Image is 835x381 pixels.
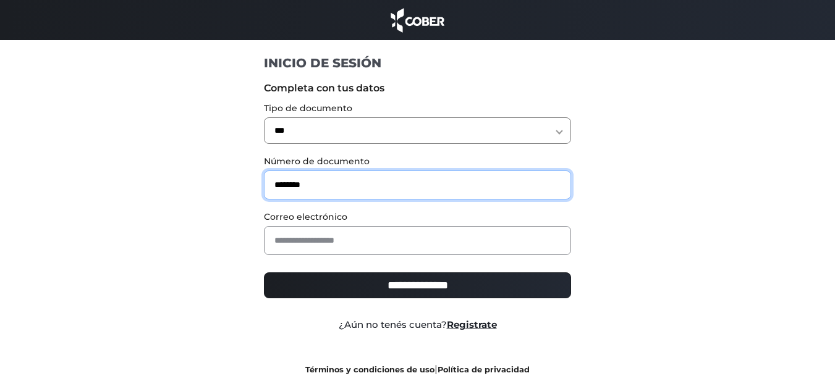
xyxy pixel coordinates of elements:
[264,155,571,168] label: Número de documento
[264,102,571,115] label: Tipo de documento
[264,55,571,71] h1: INICIO DE SESIÓN
[447,319,497,330] a: Registrate
[264,211,571,224] label: Correo electrónico
[388,6,448,34] img: cober_marca.png
[305,365,434,374] a: Términos y condiciones de uso
[438,365,530,374] a: Política de privacidad
[255,318,580,332] div: ¿Aún no tenés cuenta?
[264,81,571,96] label: Completa con tus datos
